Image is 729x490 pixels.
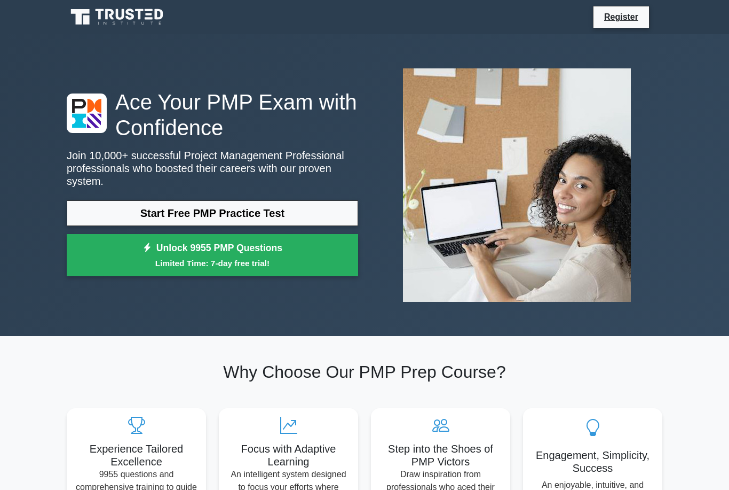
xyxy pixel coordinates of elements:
[80,257,345,269] small: Limited Time: 7-day free trial!
[532,449,654,475] h5: Engagement, Simplicity, Success
[227,442,350,468] h5: Focus with Adaptive Learning
[379,442,502,468] h5: Step into the Shoes of PMP Victors
[67,149,358,188] p: Join 10,000+ successful Project Management Professional professionals who boosted their careers w...
[67,234,358,277] a: Unlock 9955 PMP QuestionsLimited Time: 7-day free trial!
[67,89,358,141] h1: Ace Your PMP Exam with Confidence
[67,362,662,382] h2: Why Choose Our PMP Prep Course?
[598,10,645,24] a: Register
[67,200,358,226] a: Start Free PMP Practice Test
[75,442,197,468] h5: Experience Tailored Excellence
